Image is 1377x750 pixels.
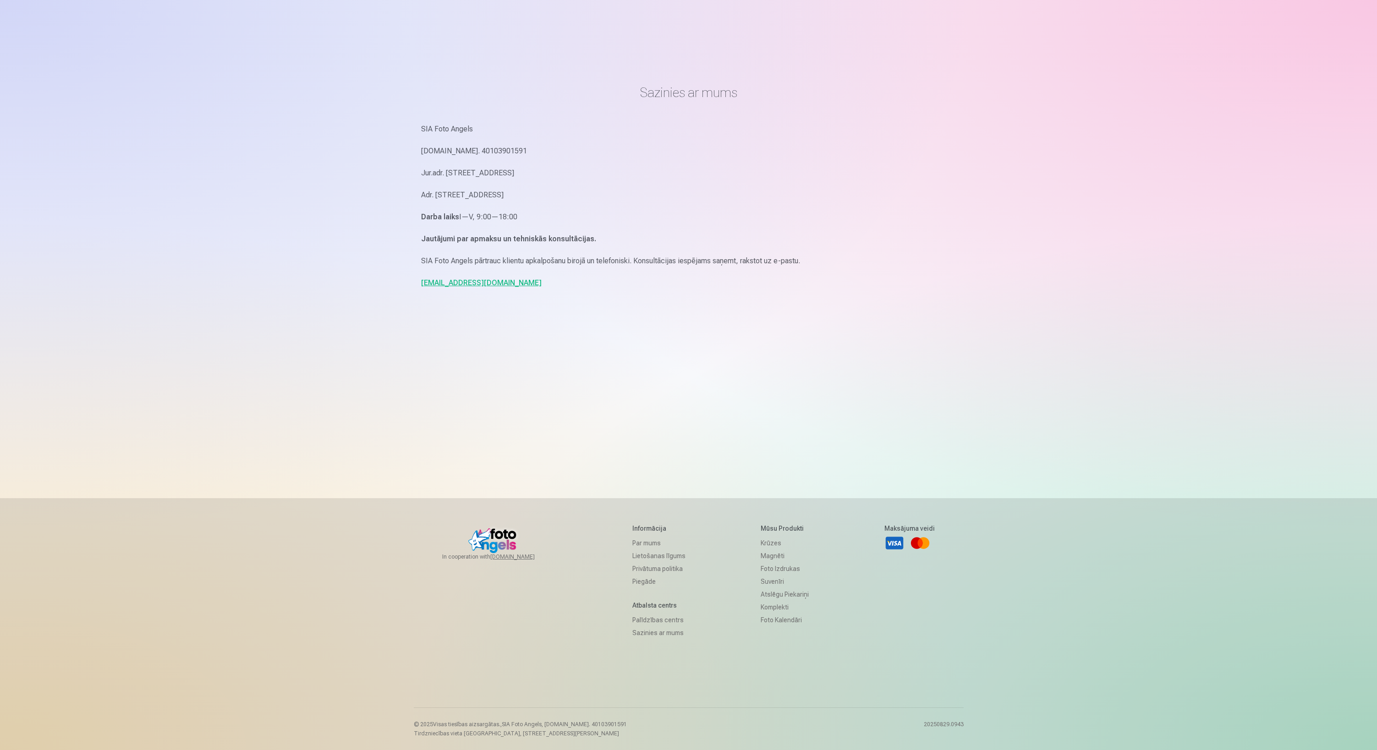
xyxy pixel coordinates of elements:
[632,562,686,575] a: Privātuma politika
[414,730,627,737] p: Tirdzniecības vieta [GEOGRAPHIC_DATA], [STREET_ADDRESS][PERSON_NAME]
[884,533,905,553] a: Visa
[421,278,542,287] a: [EMAIL_ADDRESS][DOMAIN_NAME]
[490,553,557,560] a: [DOMAIN_NAME]
[910,533,930,553] a: Mastercard
[421,211,956,223] p: I—V, 9:00—18:00
[761,524,809,533] h5: Mūsu produkti
[761,549,809,562] a: Magnēti
[761,588,809,601] a: Atslēgu piekariņi
[761,601,809,614] a: Komplekti
[421,234,596,243] strong: Jautājumi par apmaksu un tehniskās konsultācijas.
[632,549,686,562] a: Lietošanas līgums
[761,562,809,575] a: Foto izdrukas
[421,84,956,101] h1: Sazinies ar mums
[421,189,956,201] p: Adr. [STREET_ADDRESS]
[632,626,686,639] a: Sazinies ar mums
[632,601,686,610] h5: Atbalsta centrs
[761,614,809,626] a: Foto kalendāri
[502,721,627,728] span: SIA Foto Angels, [DOMAIN_NAME]. 40103901591
[421,167,956,179] p: Jur.adr. [STREET_ADDRESS]
[924,721,964,737] p: 20250829.0943
[421,255,956,267] p: SIA Foto Angels pārtrauc klientu apkalpošanu birojā un telefoniski. Konsultācijas iespējams saņem...
[421,212,459,221] strong: Darba laiks
[632,524,686,533] h5: Informācija
[421,145,956,158] p: [DOMAIN_NAME]. 40103901591
[421,123,956,136] p: SIA Foto Angels
[761,575,809,588] a: Suvenīri
[414,721,627,728] p: © 2025 Visas tiesības aizsargātas. ,
[632,614,686,626] a: Palīdzības centrs
[632,537,686,549] a: Par mums
[761,537,809,549] a: Krūzes
[884,524,935,533] h5: Maksājuma veidi
[442,553,557,560] span: In cooperation with
[632,575,686,588] a: Piegāde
